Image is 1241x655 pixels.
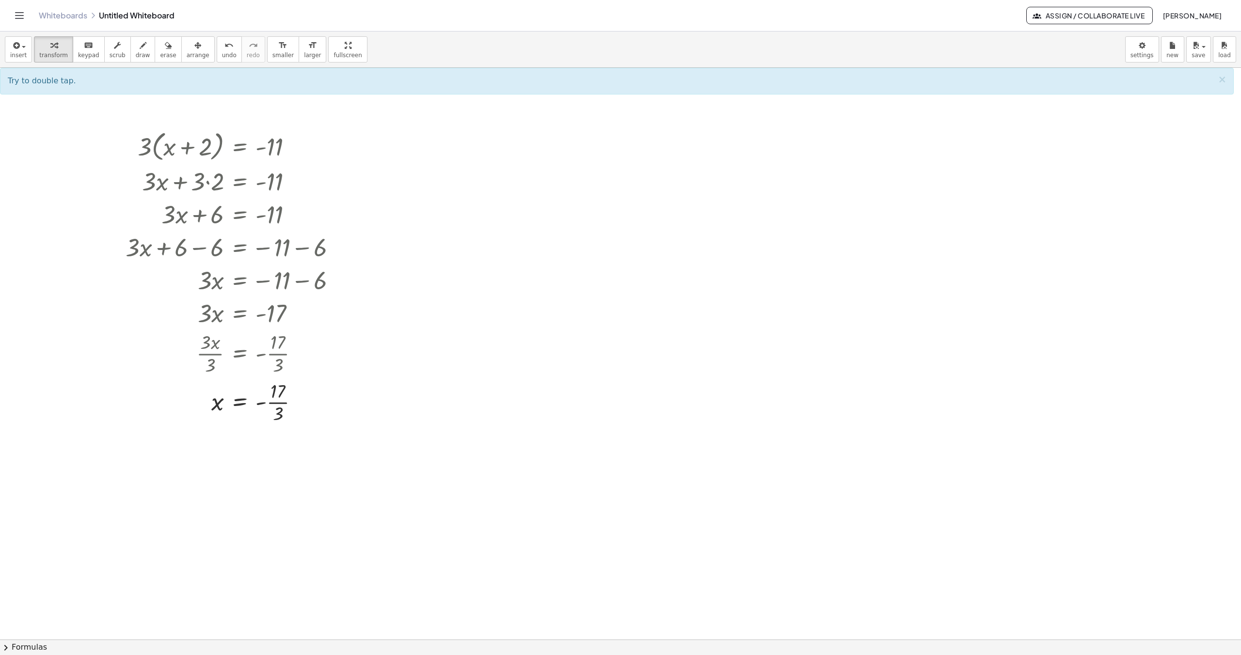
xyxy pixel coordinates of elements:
[249,40,258,51] i: redo
[39,11,87,20] a: Whiteboards
[155,36,181,62] button: erase
[1213,36,1236,62] button: load
[10,52,27,59] span: insert
[39,52,68,59] span: transform
[247,52,260,59] span: redo
[304,52,321,59] span: larger
[110,52,126,59] span: scrub
[181,36,215,62] button: arrange
[136,52,150,59] span: draw
[241,36,265,62] button: redoredo
[1162,11,1222,20] span: [PERSON_NAME]
[34,36,73,62] button: transform
[224,40,234,51] i: undo
[1026,7,1153,24] button: Assign / Collaborate Live
[267,36,299,62] button: format_sizesmaller
[1130,52,1154,59] span: settings
[12,8,27,23] button: Toggle navigation
[1186,36,1211,62] button: save
[217,36,242,62] button: undoundo
[78,52,99,59] span: keypad
[1034,11,1145,20] span: Assign / Collaborate Live
[187,52,209,59] span: arrange
[334,52,362,59] span: fullscreen
[328,36,367,62] button: fullscreen
[1218,74,1226,85] span: ×
[84,40,93,51] i: keyboard
[5,36,32,62] button: insert
[1218,75,1226,85] button: ×
[1218,52,1231,59] span: load
[308,40,317,51] i: format_size
[272,52,294,59] span: smaller
[73,36,105,62] button: keyboardkeypad
[1166,52,1178,59] span: new
[130,36,156,62] button: draw
[299,36,326,62] button: format_sizelarger
[8,76,76,85] span: Try to double tap.
[1192,52,1205,59] span: save
[1155,7,1229,24] button: [PERSON_NAME]
[1161,36,1184,62] button: new
[1125,36,1159,62] button: settings
[222,52,237,59] span: undo
[104,36,131,62] button: scrub
[278,40,287,51] i: format_size
[160,52,176,59] span: erase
